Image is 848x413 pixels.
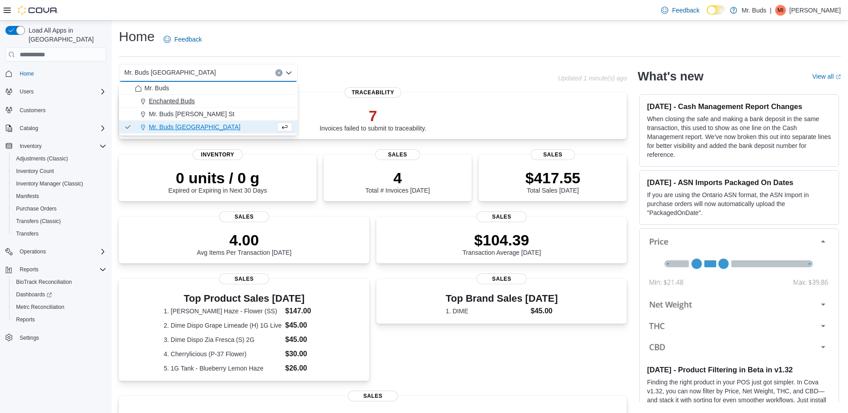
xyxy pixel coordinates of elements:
[13,191,106,202] span: Manifests
[16,180,83,187] span: Inventory Manager (Classic)
[2,263,110,276] button: Reports
[164,350,282,358] dt: 4. Cherrylicious (P-37 Flower)
[16,218,61,225] span: Transfers (Classic)
[672,6,699,15] span: Feedback
[16,278,72,286] span: BioTrack Reconciliation
[320,107,426,125] p: 7
[16,246,50,257] button: Operations
[119,121,298,134] button: Mr. Buds [GEOGRAPHIC_DATA]
[20,88,34,95] span: Users
[9,165,110,177] button: Inventory Count
[637,69,703,84] h2: What's new
[16,68,106,79] span: Home
[9,215,110,228] button: Transfers (Classic)
[658,1,703,19] a: Feedback
[9,288,110,301] a: Dashboards
[770,5,772,16] p: |
[149,97,195,105] span: Enchanted Buds
[16,141,106,152] span: Inventory
[5,63,106,367] nav: Complex example
[742,5,766,16] p: Mr. Buds
[149,110,234,118] span: Mr. Buds [PERSON_NAME] St
[647,190,831,217] p: If you are using the Ontario ASN format, the ASN Import in purchase orders will now automatically...
[13,216,64,227] a: Transfers (Classic)
[9,177,110,190] button: Inventory Manager (Classic)
[365,169,430,194] div: Total # Invoices [DATE]
[13,228,42,239] a: Transfers
[219,274,269,284] span: Sales
[9,202,110,215] button: Purchase Orders
[13,302,68,312] a: Metrc Reconciliation
[463,231,541,256] div: Transaction Average [DATE]
[13,277,76,287] a: BioTrack Reconciliation
[16,168,54,175] span: Inventory Count
[119,108,298,121] button: Mr. Buds [PERSON_NAME] St
[164,364,282,373] dt: 5. 1G Tank - Blueberry Lemon Haze
[477,274,527,284] span: Sales
[777,5,783,16] span: MI
[9,301,110,313] button: Metrc Reconciliation
[647,365,831,374] h3: [DATE] - Product Filtering in Beta in v1.32
[13,314,106,325] span: Reports
[20,334,39,341] span: Settings
[285,306,325,316] dd: $147.00
[144,84,169,93] span: Mr. Buds
[647,178,831,187] h3: [DATE] - ASN Imports Packaged On Dates
[20,143,42,150] span: Inventory
[219,211,269,222] span: Sales
[16,303,64,311] span: Metrc Reconciliation
[13,178,106,189] span: Inventory Manager (Classic)
[789,5,841,16] p: [PERSON_NAME]
[348,391,398,401] span: Sales
[16,123,42,134] button: Catalog
[13,178,87,189] a: Inventory Manager (Classic)
[20,107,46,114] span: Customers
[13,203,106,214] span: Purchase Orders
[16,86,106,97] span: Users
[16,333,42,343] a: Settings
[13,153,72,164] a: Adjustments (Classic)
[2,103,110,116] button: Customers
[16,264,106,275] span: Reports
[835,74,841,80] svg: External link
[365,169,430,187] p: 4
[16,104,106,115] span: Customers
[16,291,52,298] span: Dashboards
[9,276,110,288] button: BioTrack Reconciliation
[9,228,110,240] button: Transfers
[16,205,57,212] span: Purchase Orders
[20,125,38,132] span: Catalog
[160,30,205,48] a: Feedback
[16,332,106,343] span: Settings
[119,82,298,95] button: Mr. Buds
[16,230,38,237] span: Transfers
[285,69,292,76] button: Close list of options
[16,246,106,257] span: Operations
[164,321,282,330] dt: 2. Dime Dispo Grape Limeade (H) 1G Live
[2,85,110,98] button: Users
[285,334,325,345] dd: $45.00
[13,191,42,202] a: Manifests
[16,264,42,275] button: Reports
[16,68,38,79] a: Home
[285,363,325,374] dd: $26.00
[16,155,68,162] span: Adjustments (Classic)
[16,193,39,200] span: Manifests
[197,231,291,249] p: 4.00
[775,5,786,16] div: Mike Issa
[707,5,726,15] input: Dark Mode
[13,289,55,300] a: Dashboards
[812,73,841,80] a: View allExternal link
[20,266,38,273] span: Reports
[2,331,110,344] button: Settings
[13,302,106,312] span: Metrc Reconciliation
[124,67,216,78] span: Mr. Buds [GEOGRAPHIC_DATA]
[18,6,58,15] img: Cova
[647,102,831,111] h3: [DATE] - Cash Management Report Changes
[13,289,106,300] span: Dashboards
[525,169,580,187] p: $417.55
[174,35,202,44] span: Feedback
[164,293,325,304] h3: Top Product Sales [DATE]
[16,123,106,134] span: Catalog
[13,216,106,227] span: Transfers (Classic)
